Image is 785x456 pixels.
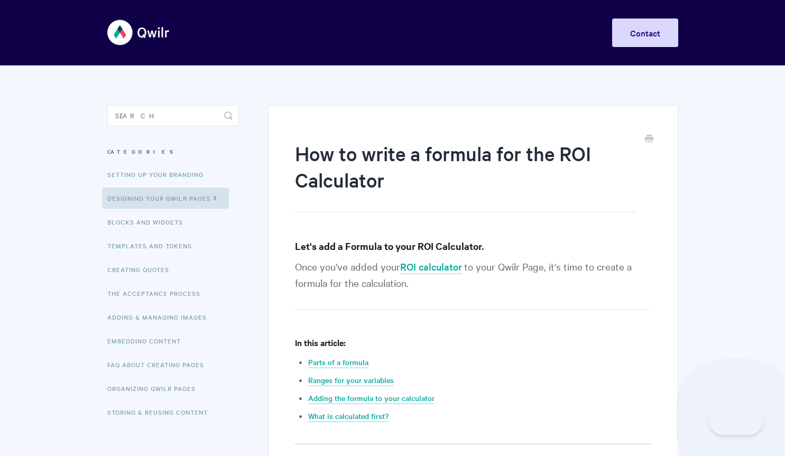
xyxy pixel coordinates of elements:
[107,235,200,256] a: Templates and Tokens
[645,134,653,145] a: Print this Article
[107,211,191,232] a: Blocks and Widgets
[308,393,435,404] a: Adding the formula to your calculator
[107,330,189,351] a: Embedding Content
[612,18,678,47] a: Contact
[107,378,204,399] a: Organizing Qwilr Pages
[107,402,216,423] a: Storing & Reusing Content
[107,164,211,185] a: Setting up your Branding
[308,411,389,422] a: What is calculated first?
[107,105,239,126] input: Search
[107,283,208,304] a: The Acceptance Process
[295,140,635,212] h1: How to write a formula for the ROI Calculator
[107,259,177,280] a: Creating Quotes
[107,13,170,52] img: Qwilr Help Center
[295,337,346,348] strong: In this article:
[107,142,239,161] h3: Categories
[400,260,462,274] a: ROI calculator
[107,354,212,375] a: FAQ About Creating Pages
[102,188,229,209] a: Designing Your Qwilr Pages
[308,375,394,386] a: Ranges for your variables
[308,357,368,368] a: Parts of a formula
[107,306,215,328] a: Adding & Managing Images
[295,239,651,254] h3: Let's add a Formula to your ROI Calculator.
[708,403,764,435] iframe: Toggle Customer Support
[295,258,651,310] p: Once you've added your to your Qwilr Page, it's time to create a formula for the calculation.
